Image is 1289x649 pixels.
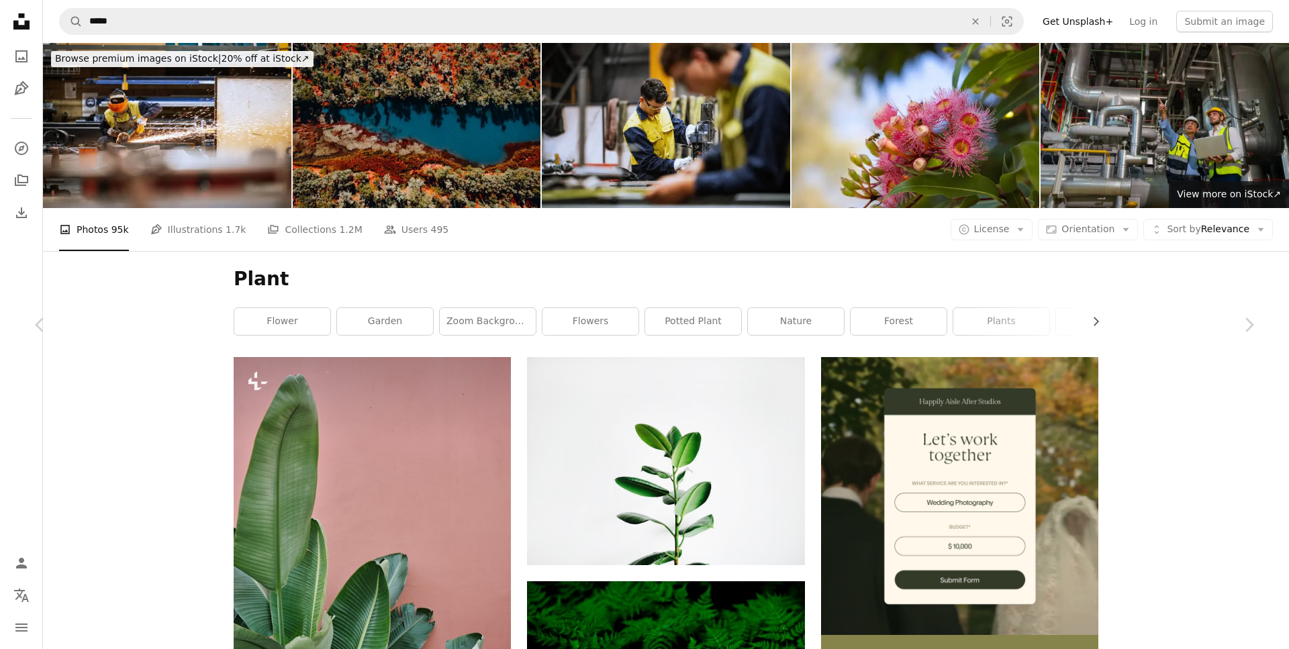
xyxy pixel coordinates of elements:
[1176,11,1273,32] button: Submit an image
[1121,11,1165,32] a: Log in
[234,559,511,571] a: a plant with green leaves against a pink wall
[1143,219,1273,240] button: Sort byRelevance
[1041,43,1289,208] img: Male engineer teamwork working together at factory site control room
[851,308,947,335] a: forest
[953,308,1049,335] a: plants
[150,208,246,251] a: Illustrations 1.7k
[55,53,221,64] span: Browse premium images on iStock |
[8,43,35,70] a: Photos
[961,9,990,34] button: Clear
[1035,11,1121,32] a: Get Unsplash+
[55,53,309,64] span: 20% off at iStock ↗
[267,208,362,251] a: Collections 1.2M
[645,308,741,335] a: potted plant
[748,308,844,335] a: nature
[991,9,1023,34] button: Visual search
[43,43,322,75] a: Browse premium images on iStock|20% off at iStock↗
[43,43,291,208] img: Mature industrial worker in a workshop wearing safety gear using a grinder emitting sparks
[339,222,362,237] span: 1.2M
[1038,219,1138,240] button: Orientation
[1084,308,1098,335] button: scroll list to the right
[1169,181,1289,208] a: View more on iStock↗
[527,455,804,467] a: green leaf plant
[1056,308,1152,335] a: leaf
[792,43,1040,208] img: Honey bees pollinating Pink Blossom Gum Tree flowers, background with copy space
[337,308,433,335] a: garden
[974,223,1010,234] span: License
[293,43,541,208] img: River Surrounded by Trees and Red Rocks Kimberley Western Australia Waterhole Outback Desert
[951,219,1033,240] button: License
[8,550,35,577] a: Log in / Sign up
[527,357,804,565] img: green leaf plant
[8,167,35,194] a: Collections
[234,267,1098,291] h1: Plant
[440,308,536,335] a: zoom background
[1167,223,1200,234] span: Sort by
[384,208,448,251] a: Users 495
[60,9,83,34] button: Search Unsplash
[226,222,246,237] span: 1.7k
[59,8,1024,35] form: Find visuals sitewide
[1208,260,1289,389] a: Next
[821,357,1098,634] img: file-1747939393036-2c53a76c450aimage
[8,75,35,102] a: Illustrations
[542,308,638,335] a: flowers
[430,222,448,237] span: 495
[1177,189,1281,199] span: View more on iStock ↗
[1167,223,1249,236] span: Relevance
[8,582,35,609] button: Language
[1061,223,1114,234] span: Orientation
[234,308,330,335] a: flower
[8,614,35,641] button: Menu
[8,135,35,162] a: Explore
[542,43,790,208] img: Qualified welders working on steel construction, grinding and welding iron parts in modern bright...
[8,199,35,226] a: Download History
